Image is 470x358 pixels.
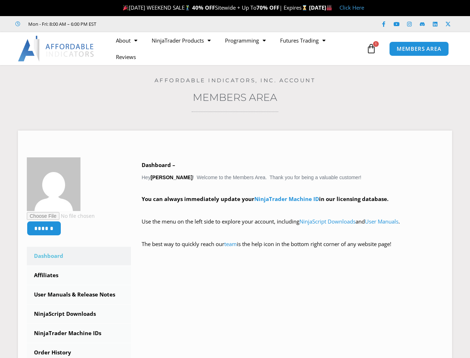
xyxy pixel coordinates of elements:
[273,32,333,49] a: Futures Trading
[142,239,443,259] p: The best way to quickly reach our is the help icon in the bottom right corner of any website page!
[365,218,398,225] a: User Manuals
[218,32,273,49] a: Programming
[193,91,277,103] a: Members Area
[142,217,443,237] p: Use the menu on the left side to explore your account, including and .
[224,240,237,247] a: team
[373,41,379,47] span: 1
[109,32,145,49] a: About
[27,285,131,304] a: User Manuals & Release Notes
[106,20,214,28] iframe: Customer reviews powered by Trustpilot
[27,247,131,265] a: Dashboard
[389,41,449,56] a: MEMBERS AREA
[299,218,356,225] a: NinjaScript Downloads
[254,195,319,202] a: NinjaTrader Machine ID
[155,77,316,84] a: Affordable Indicators, Inc. Account
[302,5,307,10] img: ⌛
[142,160,443,259] div: Hey ! Welcome to the Members Area. Thank you for being a valuable customer!
[121,4,309,11] span: [DATE] WEEKEND SALE Sitewide + Up To | Expires
[27,305,131,323] a: NinjaScript Downloads
[142,195,388,202] strong: You can always immediately update your in our licensing database.
[27,324,131,343] a: NinjaTrader Machine IDs
[256,4,279,11] strong: 70% OFF
[356,38,387,59] a: 1
[339,4,364,11] a: Click Here
[327,5,332,10] img: 🏭
[123,5,128,10] img: 🎉
[27,266,131,285] a: Affiliates
[142,161,175,168] b: Dashboard –
[26,20,96,28] span: Mon - Fri: 8:00 AM – 6:00 PM EST
[397,46,441,52] span: MEMBERS AREA
[145,32,218,49] a: NinjaTrader Products
[109,32,364,65] nav: Menu
[18,36,95,62] img: LogoAI | Affordable Indicators – NinjaTrader
[309,4,332,11] strong: [DATE]
[27,157,80,211] img: 306a39d853fe7ca0a83b64c3a9ab38c2617219f6aea081d20322e8e32295346b
[109,49,143,65] a: Reviews
[185,5,190,10] img: 🏌️‍♂️
[192,4,215,11] strong: 40% OFF
[151,175,192,180] strong: [PERSON_NAME]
